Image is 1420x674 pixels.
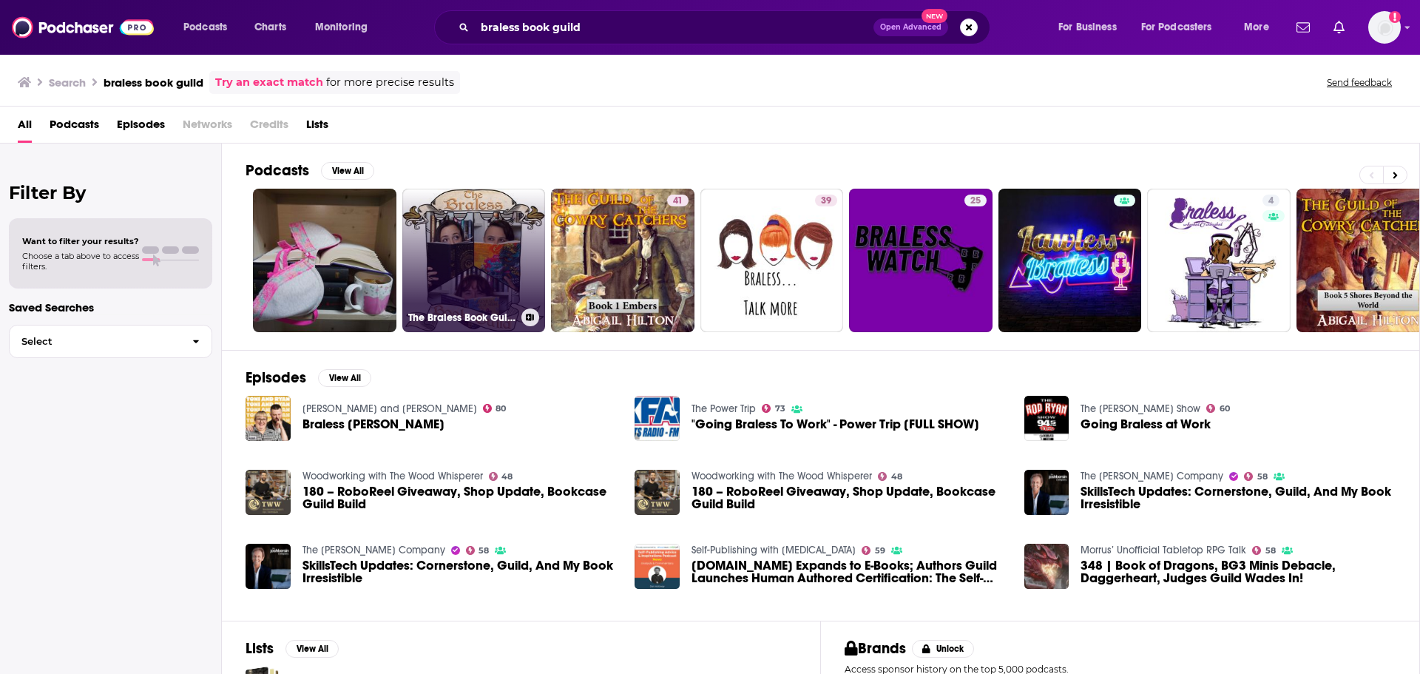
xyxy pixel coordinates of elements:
[922,9,948,23] span: New
[1389,11,1401,23] svg: Add a profile image
[970,194,981,209] span: 25
[635,396,680,441] img: "Going Braless To Work" - Power Trip [FULL SHOW]
[692,418,979,431] a: "Going Braless To Work" - Power Trip [FULL SHOW]
[246,639,274,658] h2: Lists
[635,470,680,515] img: 180 – RoboReel Giveaway, Shop Update, Bookcase Guild Build
[1244,17,1269,38] span: More
[246,161,374,180] a: PodcastsView All
[849,189,993,332] a: 25
[50,112,99,143] a: Podcasts
[246,544,291,589] img: SkillsTech Updates: Cornerstone, Guild, And My Book Irresistible
[775,405,785,412] span: 73
[496,405,506,412] span: 80
[302,470,483,482] a: Woodworking with The Wood Whisperer
[18,112,32,143] a: All
[1252,546,1276,555] a: 58
[183,17,227,38] span: Podcasts
[117,112,165,143] span: Episodes
[692,485,1007,510] span: 180 – RoboReel Giveaway, Shop Update, Bookcase Guild Build
[250,112,288,143] span: Credits
[1368,11,1401,44] button: Show profile menu
[302,559,618,584] a: SkillsTech Updates: Cornerstone, Guild, And My Book Irresistible
[315,17,368,38] span: Monitoring
[306,112,328,143] span: Lists
[1328,15,1350,40] a: Show notifications dropdown
[692,559,1007,584] a: Bookshop.org Expands to E-Books; Authors Guild Launches Human Authored Certification: The Self-Pu...
[1291,15,1316,40] a: Show notifications dropdown
[875,547,885,554] span: 59
[326,74,454,91] span: for more precise results
[302,418,444,431] a: Braless Toni
[1081,544,1246,556] a: Morrus’ Unofficial Tabletop RPG Talk
[862,546,885,555] a: 59
[635,544,680,589] img: Bookshop.org Expands to E-Books; Authors Guild Launches Human Authored Certification: The Self-Pu...
[1234,16,1288,39] button: open menu
[692,470,872,482] a: Woodworking with The Wood Whisperer
[878,472,902,481] a: 48
[22,236,139,246] span: Want to filter your results?
[302,485,618,510] a: 180 – RoboReel Giveaway, Shop Update, Bookcase Guild Build
[1268,194,1274,209] span: 4
[700,189,844,332] a: 39
[821,194,831,209] span: 39
[489,472,513,481] a: 48
[1141,17,1212,38] span: For Podcasters
[1081,485,1396,510] a: SkillsTech Updates: Cornerstone, Guild, And My Book Irresistible
[1257,474,1268,480] span: 58
[246,368,371,387] a: EpisodesView All
[1322,76,1396,89] button: Send feedback
[302,402,477,415] a: Toni and Ryan
[246,396,291,441] img: Braless Toni
[912,640,975,658] button: Unlock
[1081,418,1211,431] span: Going Braless at Work
[22,251,139,272] span: Choose a tab above to access filters.
[667,195,689,206] a: 41
[9,300,212,314] p: Saved Searches
[1058,17,1117,38] span: For Business
[466,546,490,555] a: 58
[1081,559,1396,584] a: 348 | Book of Dragons, BG3 Minis Debacle, Daggerheart, Judges Guild Wades In!
[479,547,489,554] span: 58
[1081,470,1223,482] a: The Josh Bersin Company
[673,194,683,209] span: 41
[104,75,203,90] h3: braless book guild
[762,404,785,413] a: 73
[1132,16,1234,39] button: open menu
[12,13,154,41] a: Podchaser - Follow, Share and Rate Podcasts
[285,640,339,658] button: View All
[964,195,987,206] a: 25
[1244,472,1268,481] a: 58
[246,470,291,515] img: 180 – RoboReel Giveaway, Shop Update, Bookcase Guild Build
[1024,396,1069,441] img: Going Braless at Work
[1220,405,1230,412] span: 60
[402,189,546,332] a: The Braless Book Guild Podcast
[845,639,906,658] h2: Brands
[302,418,444,431] span: Braless [PERSON_NAME]
[1024,470,1069,515] img: SkillsTech Updates: Cornerstone, Guild, And My Book Irresistible
[891,474,902,480] span: 48
[9,182,212,203] h2: Filter By
[483,404,507,413] a: 80
[692,402,756,415] a: The Power Trip
[246,161,309,180] h2: Podcasts
[302,544,445,556] a: The Josh Bersin Company
[321,162,374,180] button: View All
[245,16,295,39] a: Charts
[173,16,246,39] button: open menu
[10,337,180,346] span: Select
[1147,189,1291,332] a: 4
[1024,544,1069,589] img: 348 | Book of Dragons, BG3 Minis Debacle, Daggerheart, Judges Guild Wades In!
